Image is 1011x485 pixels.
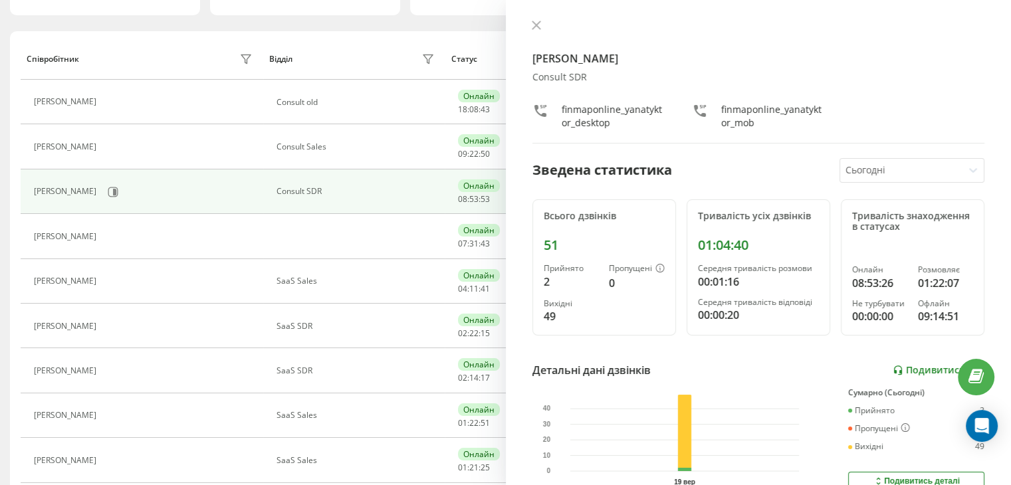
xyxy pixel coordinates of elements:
div: Онлайн [458,179,500,192]
div: Відділ [269,54,292,64]
span: 08 [469,104,479,115]
div: Вихідні [848,442,883,451]
div: 49 [975,442,984,451]
div: SaaS Sales [277,411,438,420]
div: Онлайн [852,265,907,274]
span: 02 [458,372,467,383]
div: Пропущені [609,264,665,274]
span: 18 [458,104,467,115]
div: : : [458,105,490,114]
div: Онлайн [458,224,500,237]
h4: [PERSON_NAME] [532,50,985,66]
div: Онлайн [458,90,500,102]
div: Онлайн [458,448,500,460]
div: [PERSON_NAME] [34,232,100,241]
div: SaaS Sales [277,276,438,286]
span: 17 [481,372,490,383]
div: Зведена статистика [532,160,672,180]
span: 51 [481,417,490,429]
div: 01:04:40 [698,237,819,253]
div: finmaponline_yanatyktor_desktop [562,103,665,130]
div: 00:00:20 [698,307,819,323]
div: [PERSON_NAME] [34,456,100,465]
div: : : [458,284,490,294]
div: Середня тривалість відповіді [698,298,819,307]
span: 07 [458,238,467,249]
span: 22 [469,148,479,159]
span: 11 [469,283,479,294]
text: 30 [542,421,550,428]
span: 01 [458,417,467,429]
span: 43 [481,238,490,249]
div: [PERSON_NAME] [34,276,100,286]
div: Онлайн [458,403,500,416]
div: : : [458,329,490,338]
div: : : [458,195,490,204]
div: Онлайн [458,314,500,326]
div: : : [458,239,490,248]
text: 10 [542,452,550,459]
div: 51 [544,237,665,253]
div: Онлайн [458,358,500,371]
div: [PERSON_NAME] [34,142,100,151]
span: 50 [481,148,490,159]
div: SaaS SDR [277,366,438,375]
div: finmaponline_yanatyktor_mob [721,103,825,130]
text: 20 [542,436,550,443]
div: Розмовляє [918,265,973,274]
span: 43 [481,104,490,115]
span: 15 [481,328,490,339]
span: 08 [458,193,467,205]
div: : : [458,373,490,383]
span: 04 [458,283,467,294]
div: [PERSON_NAME] [34,411,100,420]
span: 53 [469,193,479,205]
div: Всього дзвінків [544,211,665,222]
span: 31 [469,238,479,249]
div: Офлайн [918,299,973,308]
div: [PERSON_NAME] [34,97,100,106]
span: 09 [458,148,467,159]
div: Статус [451,54,477,64]
text: 0 [546,467,550,474]
div: 49 [544,308,598,324]
span: 14 [469,372,479,383]
div: Сумарно (Сьогодні) [848,388,984,397]
span: 01 [458,462,467,473]
div: : : [458,463,490,472]
span: 25 [481,462,490,473]
div: 01:22:07 [918,275,973,291]
div: SaaS SDR [277,322,438,331]
div: 0 [609,275,665,291]
div: Середня тривалість розмови [698,264,819,273]
div: : : [458,149,490,159]
div: Онлайн [458,269,500,282]
div: SaaS Sales [277,456,438,465]
a: Подивитись звіт [893,365,984,376]
div: [PERSON_NAME] [34,322,100,331]
div: 2 [980,406,984,415]
div: Consult old [277,98,438,107]
div: Consult Sales [277,142,438,151]
div: Consult SDR [277,187,438,196]
span: 53 [481,193,490,205]
div: 2 [544,274,598,290]
span: 21 [469,462,479,473]
span: 41 [481,283,490,294]
div: : : [458,419,490,428]
div: Прийнято [544,264,598,273]
div: Співробітник [27,54,79,64]
div: Тривалість усіх дзвінків [698,211,819,222]
div: Consult SDR [532,72,985,83]
div: Детальні дані дзвінків [532,362,651,378]
div: Open Intercom Messenger [966,410,998,442]
div: [PERSON_NAME] [34,187,100,196]
div: 08:53:26 [852,275,907,291]
div: Тривалість знаходження в статусах [852,211,973,233]
div: Не турбувати [852,299,907,308]
div: 00:00:00 [852,308,907,324]
div: 09:14:51 [918,308,973,324]
div: Вихідні [544,299,598,308]
text: 40 [542,405,550,412]
div: Прийнято [848,406,895,415]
